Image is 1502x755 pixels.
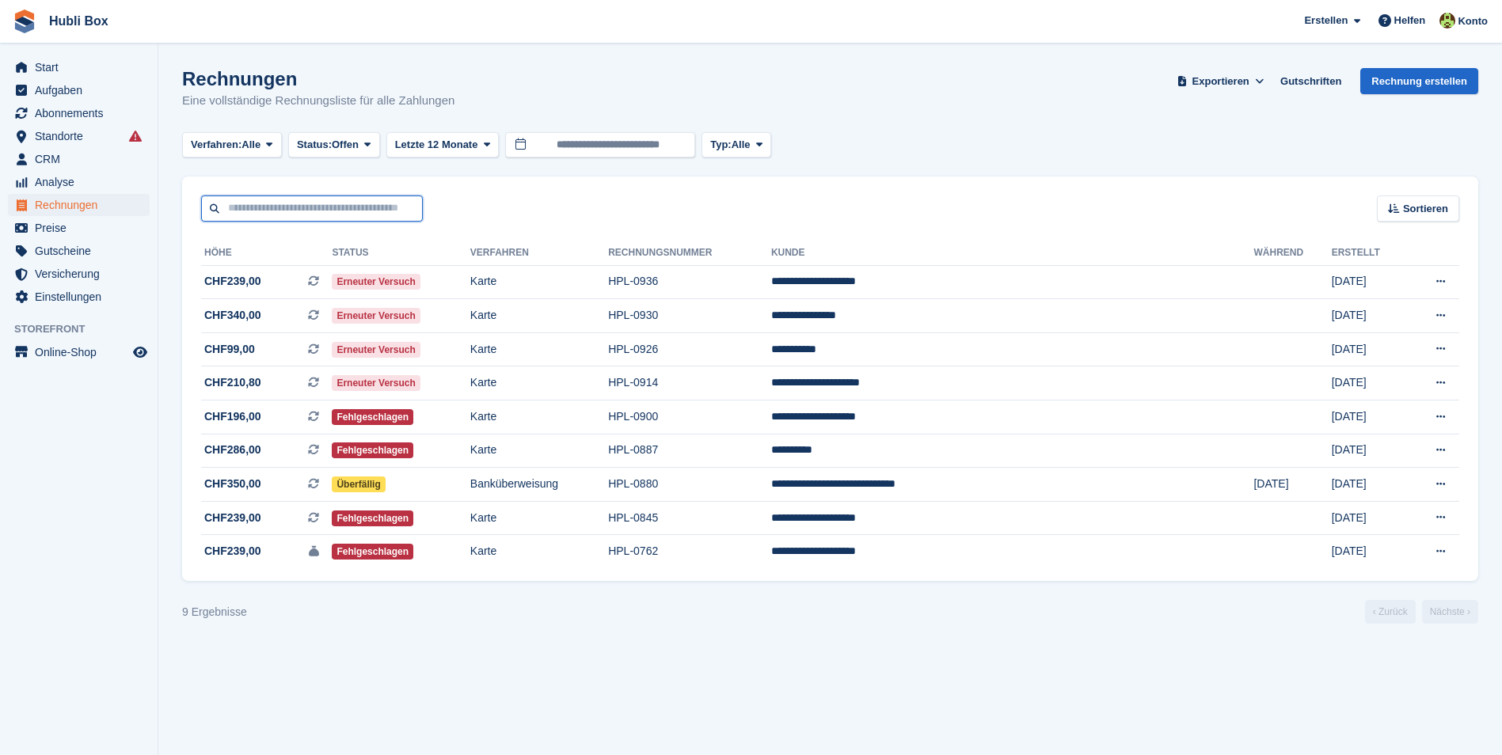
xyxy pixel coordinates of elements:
[332,409,413,425] span: Fehlgeschlagen
[204,307,261,324] span: CHF340,00
[182,68,454,89] h1: Rechnungen
[1332,299,1408,333] td: [DATE]
[470,434,608,468] td: Karte
[297,137,332,153] span: Status:
[8,56,150,78] a: menu
[732,137,751,153] span: Alle
[608,468,771,502] td: HPL-0880
[1332,535,1408,568] td: [DATE]
[1332,468,1408,502] td: [DATE]
[8,240,150,262] a: menu
[470,265,608,299] td: Karte
[470,501,608,535] td: Karte
[608,434,771,468] td: HPL-0887
[8,217,150,239] a: menu
[35,56,130,78] span: Start
[204,543,261,560] span: CHF239,00
[1332,501,1408,535] td: [DATE]
[608,241,771,266] th: Rechnungsnummer
[35,148,130,170] span: CRM
[470,332,608,366] td: Karte
[332,274,420,290] span: Erneuter Versuch
[1332,434,1408,468] td: [DATE]
[8,263,150,285] a: menu
[608,265,771,299] td: HPL-0936
[35,102,130,124] span: Abonnements
[332,544,413,560] span: Fehlgeschlagen
[182,132,282,158] button: Verfahren: Alle
[204,273,261,290] span: CHF239,00
[332,476,385,492] span: Überfällig
[332,510,413,526] span: Fehlgeschlagen
[35,125,130,147] span: Standorte
[8,125,150,147] a: menu
[1360,68,1478,94] a: Rechnung erstellen
[1403,201,1448,217] span: Sortieren
[35,263,130,285] span: Versicherung
[182,92,454,110] p: Eine vollständige Rechnungsliste für alle Zahlungen
[204,408,261,425] span: CHF196,00
[1365,600,1416,624] a: Vorherige
[395,137,478,153] span: Letzte 12 Monate
[204,510,261,526] span: CHF239,00
[1422,600,1478,624] a: Nächste
[771,241,1254,266] th: Kunde
[1332,366,1408,400] td: [DATE]
[8,79,150,101] a: menu
[1253,468,1331,502] td: [DATE]
[182,604,247,620] div: 9 Ergebnisse
[8,171,150,193] a: menu
[43,8,115,34] a: Hubli Box
[129,130,142,142] i: Es sind Fehler bei der Synchronisierung von Smart-Einträgen aufgetreten
[386,132,500,158] button: Letzte 12 Monate
[1458,13,1488,29] span: Konto
[710,137,731,153] span: Typ:
[8,194,150,216] a: menu
[1274,68,1348,94] a: Gutschriften
[1173,68,1268,94] button: Exportieren
[288,132,380,158] button: Status: Offen
[470,535,608,568] td: Karte
[14,321,158,337] span: Storefront
[470,468,608,502] td: Banküberweisung
[8,148,150,170] a: menu
[470,241,608,266] th: Verfahren
[35,79,130,101] span: Aufgaben
[1332,400,1408,434] td: [DATE]
[204,374,261,391] span: CHF210,80
[131,343,150,362] a: Vorschau-Shop
[35,240,130,262] span: Gutscheine
[608,332,771,366] td: HPL-0926
[191,137,241,153] span: Verfahren:
[204,476,261,492] span: CHF350,00
[608,366,771,400] td: HPL-0914
[8,286,150,308] a: menu
[201,241,332,266] th: Höhe
[332,375,420,391] span: Erneuter Versuch
[332,342,420,358] span: Erneuter Versuch
[1192,74,1249,89] span: Exportieren
[332,308,420,324] span: Erneuter Versuch
[8,341,150,363] a: Speisekarte
[13,9,36,33] img: stora-icon-8386f47178a22dfd0bd8f6a31ec36ba5ce8667c1dd55bd0f319d3a0aa187defe.svg
[35,194,130,216] span: Rechnungen
[1332,241,1408,266] th: Erstellt
[1394,13,1426,28] span: Helfen
[608,400,771,434] td: HPL-0900
[332,241,470,266] th: Status
[35,171,130,193] span: Analyse
[470,366,608,400] td: Karte
[35,286,130,308] span: Einstellungen
[1362,600,1481,624] nav: Page
[204,341,255,358] span: CHF99,00
[702,132,771,158] button: Typ: Alle
[241,137,260,153] span: Alle
[1332,265,1408,299] td: [DATE]
[332,442,413,458] span: Fehlgeschlagen
[35,217,130,239] span: Preise
[470,299,608,333] td: Karte
[1253,241,1331,266] th: Während
[8,102,150,124] a: menu
[470,400,608,434] td: Karte
[35,341,130,363] span: Online-Shop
